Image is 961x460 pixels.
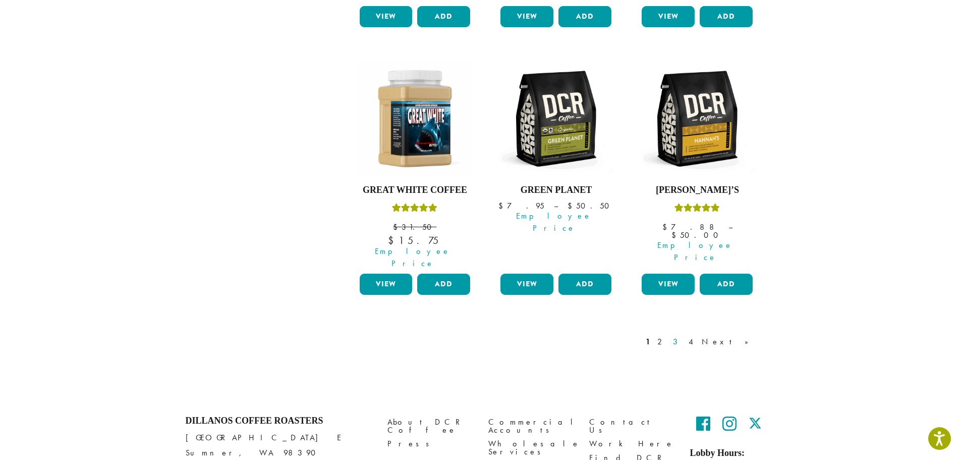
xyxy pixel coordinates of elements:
[186,416,372,427] h4: Dillanos Coffee Roasters
[357,61,473,270] a: Great White CoffeeRated 5.00 out of 5 $31.50 Employee Price
[558,6,611,27] button: Add
[500,274,553,295] a: View
[488,437,574,459] a: Wholesale Services
[388,234,399,247] span: $
[671,336,684,348] a: 3
[589,437,675,451] a: Work Here
[700,336,758,348] a: Next »
[360,6,413,27] a: View
[655,336,668,348] a: 2
[498,61,614,270] a: Green Planet Employee Price
[417,274,470,295] button: Add
[662,222,719,232] bdi: 7.88
[494,210,614,234] span: Employee Price
[388,234,442,247] bdi: 15.75
[393,222,402,232] span: $
[639,61,755,177] img: DCR-12oz-Hannahs-Stock-scaled.png
[568,200,576,211] span: $
[700,6,753,27] button: Add
[500,6,553,27] a: View
[644,336,652,348] a: 1
[357,185,473,196] h4: Great White Coffee
[728,222,732,232] span: –
[417,6,470,27] button: Add
[671,230,723,240] bdi: 50.00
[392,202,437,217] div: Rated 5.00 out of 5
[639,61,755,270] a: [PERSON_NAME]’sRated 5.00 out of 5 Employee Price
[488,416,574,437] a: Commercial Accounts
[589,416,675,437] a: Contact Us
[360,274,413,295] a: View
[662,222,671,232] span: $
[674,202,720,217] div: Rated 5.00 out of 5
[357,61,473,177] img: Great_White_Ground_Espresso_2.png
[498,200,507,211] span: $
[671,230,680,240] span: $
[353,245,473,270] span: Employee Price
[635,239,755,264] span: Employee Price
[387,416,473,437] a: About DCR Coffee
[554,200,558,211] span: –
[558,274,611,295] button: Add
[690,448,776,459] h5: Lobby Hours:
[639,185,755,196] h4: [PERSON_NAME]’s
[498,61,614,177] img: DCR-12oz-FTO-Green-Planet-Stock-scaled.png
[642,274,695,295] a: View
[700,274,753,295] button: Add
[387,437,473,451] a: Press
[498,200,544,211] bdi: 7.95
[568,200,614,211] bdi: 50.50
[498,185,614,196] h4: Green Planet
[642,6,695,27] a: View
[393,222,436,232] bdi: 31.50
[687,336,697,348] a: 4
